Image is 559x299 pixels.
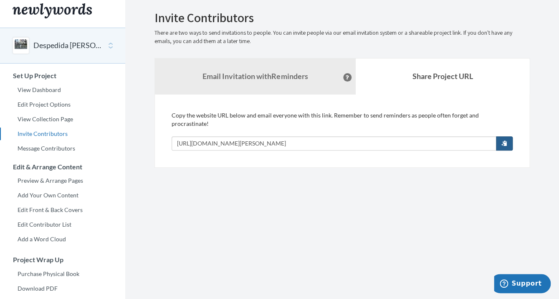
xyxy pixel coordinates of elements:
[0,256,125,263] h3: Project Wrap Up
[13,3,92,18] img: Newlywords logo
[154,11,530,25] h2: Invite Contributors
[202,72,308,81] strong: Email Invitation with Reminders
[494,274,551,295] iframe: Opens a widget where you can chat to one of our agents
[0,163,125,171] h3: Edit & Arrange Content
[412,72,473,81] b: Share Project URL
[33,40,101,51] button: Despedida [PERSON_NAME] [PERSON_NAME]
[172,111,513,151] div: Copy the website URL below and email everyone with this link. Remember to send reminders as peopl...
[0,72,125,79] h3: Set Up Project
[154,29,530,46] p: There are two ways to send invitations to people. You can invite people via our email invitation ...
